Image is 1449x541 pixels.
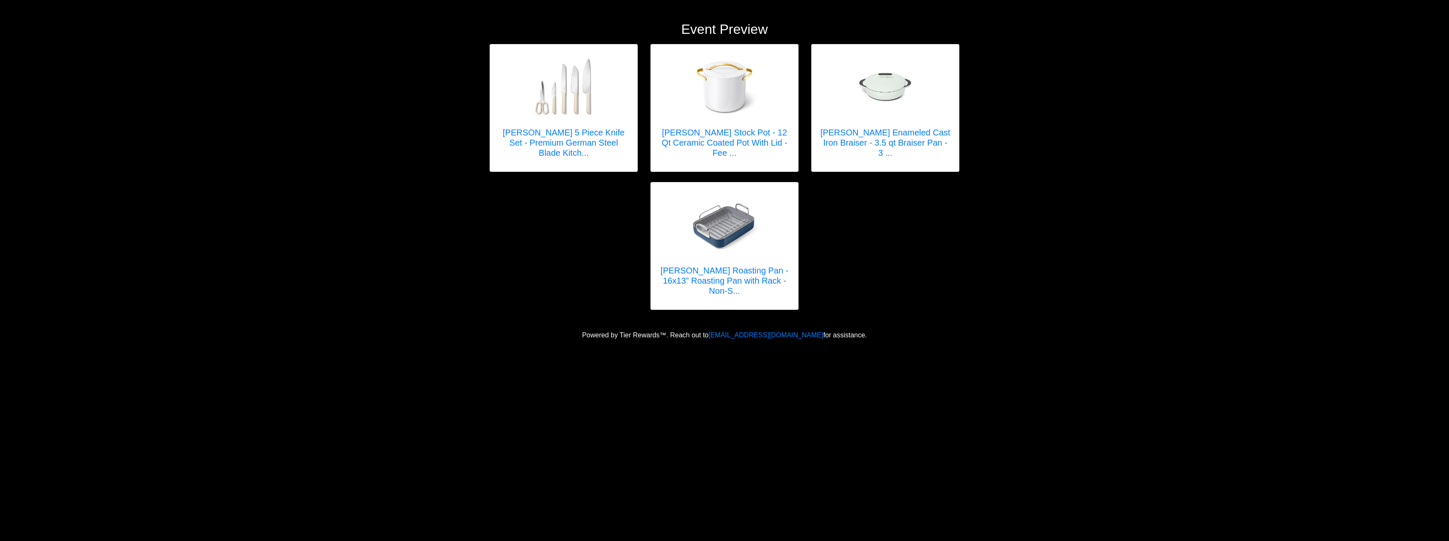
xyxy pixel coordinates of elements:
[820,53,950,163] a: Caraway Enameled Cast Iron Braiser - 3.5 qt Braiser Pan - 3 Layer Enamel Coating - No Seasoning R...
[659,191,790,301] a: Caraway Roasting Pan - 16x13” Roasting Pan with Rack - Non-Stick Ceramic Coated - Non Toxic, PTFE...
[499,127,629,158] h5: [PERSON_NAME] 5 Piece Knife Set - Premium German Steel Blade Kitch...
[659,127,790,158] h5: [PERSON_NAME] Stock Pot - 12 Qt Ceramic Coated Pot With Lid - Fee ...
[530,53,598,121] img: Caraway 5 Piece Knife Set - Premium German Steel Blade Kitchen Knives - Ergonomic Handles - No Mi...
[691,53,758,121] img: Caraway Stock Pot - 12 Qt Ceramic Coated Pot With Lid - Fee From Forever Chemicals - Large Pot fo...
[691,191,758,259] img: Caraway Roasting Pan - 16x13” Roasting Pan with Rack - Non-Stick Ceramic Coated - Non Toxic, PTFE...
[820,127,950,158] h5: [PERSON_NAME] Enameled Cast Iron Braiser - 3.5 qt Braiser Pan - 3 ...
[708,331,823,339] a: [EMAIL_ADDRESS][DOMAIN_NAME]
[659,53,790,163] a: Caraway Stock Pot - 12 Qt Ceramic Coated Pot With Lid - Fee From Forever Chemicals - Large Pot fo...
[851,53,919,121] img: Caraway Enameled Cast Iron Braiser - 3.5 qt Braiser Pan - 3 Layer Enamel Coating - No Seasoning R...
[490,21,959,37] h2: Event Preview
[582,331,867,339] span: Powered by Tier Rewards™. Reach out to for assistance.
[659,265,790,296] h5: [PERSON_NAME] Roasting Pan - 16x13” Roasting Pan with Rack - Non-S...
[499,53,629,163] a: Caraway 5 Piece Knife Set - Premium German Steel Blade Kitchen Knives - Ergonomic Handles - No Mi...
